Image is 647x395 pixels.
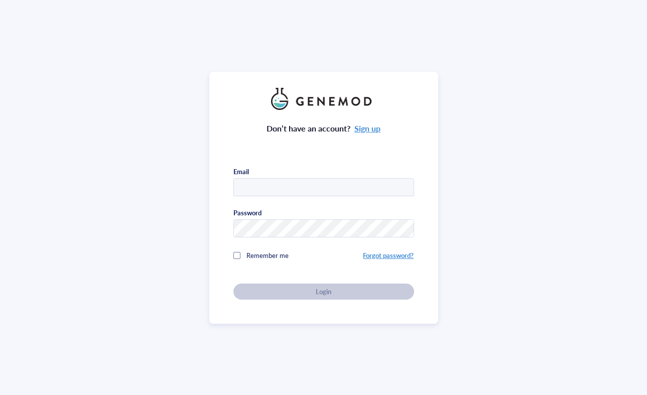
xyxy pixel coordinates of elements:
[363,250,414,260] a: Forgot password?
[233,208,262,217] div: Password
[267,122,381,135] div: Don’t have an account?
[246,250,289,260] span: Remember me
[271,88,376,110] img: genemod_logo_light-BcqUzbGq.png
[354,122,380,134] a: Sign up
[233,167,249,176] div: Email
